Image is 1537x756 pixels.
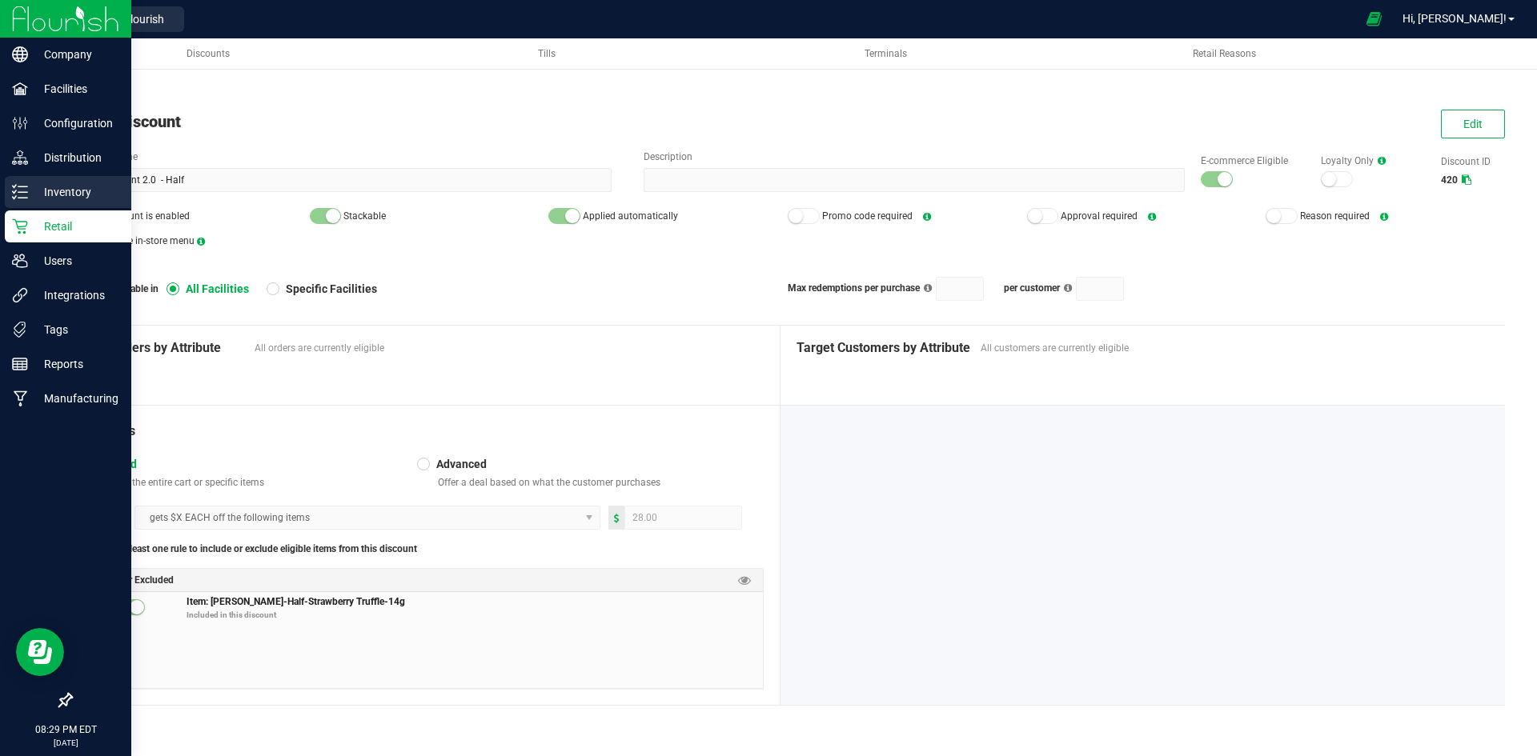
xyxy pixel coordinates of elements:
p: 08:29 PM EDT [7,722,124,737]
p: Discount the entire cart or specific items [85,476,417,489]
inline-svg: Tags [12,322,28,338]
inline-svg: Distribution [12,150,28,166]
p: Users [28,251,124,270]
span: Reason required [1300,210,1370,222]
span: Advanced [430,457,487,471]
inline-svg: Users [12,253,28,269]
p: Tags [28,320,124,339]
p: Distribution [28,148,124,167]
p: Configuration [28,114,124,133]
span: Approval required [1061,210,1138,222]
span: Item: [PERSON_NAME]-Half-Strawberry Truffle-14g [187,594,405,607]
inline-svg: Reports [12,356,28,372]
span: All customers are currently eligible [981,341,1490,355]
span: All Facilities [179,282,249,296]
span: Specific Facilities [279,282,377,296]
inline-svg: Facilities [12,81,28,97]
span: Max redemptions per purchase [788,282,920,294]
span: Target Orders by Attribute [70,338,247,358]
p: Reports [28,354,124,374]
span: Preview [738,573,751,588]
inline-svg: Company [12,46,28,62]
p: Integrations [28,286,124,305]
span: Promo code required [822,210,913,222]
span: Open Ecommerce Menu [1356,3,1392,34]
inline-svg: Integrations [12,287,28,303]
inline-svg: Manufacturing [12,390,28,406]
iframe: Resource center [16,628,64,676]
span: Please add at least one rule to include or exclude eligible items from this discount [70,542,417,556]
inline-svg: Inventory [12,184,28,200]
span: Stackable [343,210,386,222]
button: Edit [1441,110,1505,138]
span: Retail Reasons [1193,48,1256,59]
span: 420 [1441,174,1458,186]
inline-svg: Configuration [12,115,28,131]
span: Hi, [PERSON_NAME]! [1403,12,1507,25]
span: Discount is enabled [105,210,190,222]
span: On the in-store menu [105,235,195,246]
span: All orders are currently eligible [255,341,764,355]
p: Retail [28,217,124,236]
p: Inventory [28,182,124,202]
p: Manufacturing [28,389,124,408]
inline-svg: Retail [12,218,28,234]
span: Target Customers by Attribute [797,338,973,358]
p: Offer a deal based on what the customer purchases [431,476,764,489]
span: Tills [538,48,556,59]
p: [DATE] [7,737,124,749]
div: The Details [70,422,764,441]
label: Description [644,150,1185,164]
p: Facilities [28,79,124,98]
span: Terminals [865,48,907,59]
label: Loyalty Only [1321,154,1425,168]
span: Discounts [187,48,230,59]
label: E-commerce Eligible [1201,154,1305,168]
label: Discount Name [70,150,612,164]
label: Discount ID [1441,154,1505,169]
p: Included in this discount [187,609,763,621]
p: Company [28,45,124,64]
span: Applied automatically [583,210,678,222]
span: per customer [1004,282,1060,294]
span: Edit [1463,118,1483,130]
div: Included or Excluded [71,569,763,592]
